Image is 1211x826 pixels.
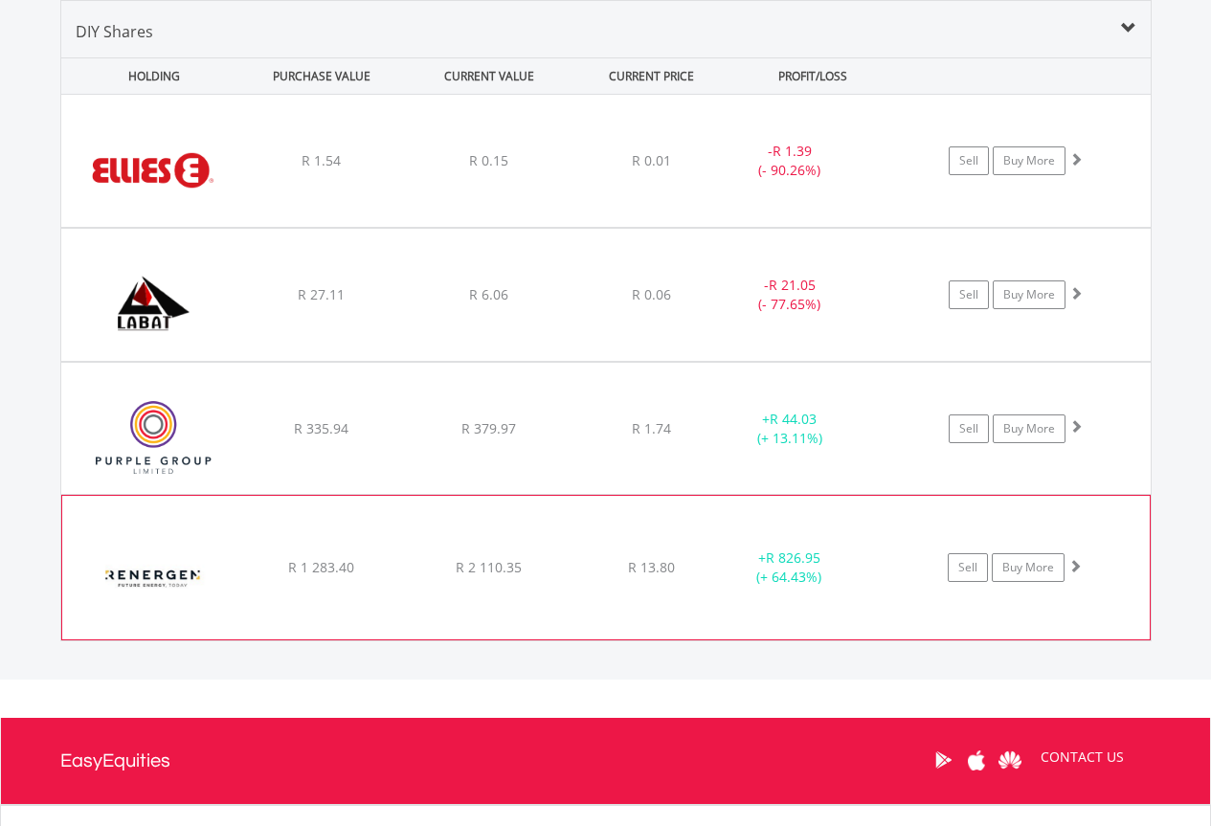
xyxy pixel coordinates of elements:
span: R 44.03 [770,410,817,428]
span: R 1.74 [632,419,671,437]
span: R 0.01 [632,151,671,169]
div: - (- 77.65%) [718,276,863,314]
a: EasyEquities [60,718,170,804]
img: EQU.ZA.REN.png [72,520,236,635]
div: PROFIT/LOSS [731,58,895,94]
span: R 0.15 [469,151,508,169]
div: + (+ 64.43%) [717,548,861,587]
span: R 2 110.35 [456,558,522,576]
div: CURRENT VALUE [408,58,572,94]
span: R 1.54 [302,151,341,169]
a: Buy More [993,146,1065,175]
div: + (+ 13.11%) [718,410,863,448]
a: Buy More [993,414,1065,443]
div: PURCHASE VALUE [240,58,404,94]
img: EQU.ZA.LAB.png [71,253,235,356]
span: DIY Shares [76,21,153,42]
a: Buy More [992,553,1065,582]
span: R 1 283.40 [288,558,354,576]
a: Huawei [994,730,1027,790]
span: R 379.97 [461,419,516,437]
a: Buy More [993,280,1065,309]
span: R 6.06 [469,285,508,303]
span: R 27.11 [298,285,345,303]
div: - (- 90.26%) [718,142,863,180]
span: R 13.80 [628,558,675,576]
a: CONTACT US [1027,730,1137,784]
div: CURRENT PRICE [574,58,727,94]
a: Sell [948,553,988,582]
span: R 1.39 [773,142,812,160]
img: EQU.ZA.ELI.png [71,119,235,222]
a: Sell [949,414,989,443]
a: Sell [949,146,989,175]
a: Sell [949,280,989,309]
div: HOLDING [62,58,236,94]
span: R 21.05 [769,276,816,294]
span: R 335.94 [294,419,348,437]
img: EQU.ZA.PPE.png [71,387,235,489]
a: Google Play [927,730,960,790]
span: R 826.95 [766,548,820,567]
a: Apple [960,730,994,790]
span: R 0.06 [632,285,671,303]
